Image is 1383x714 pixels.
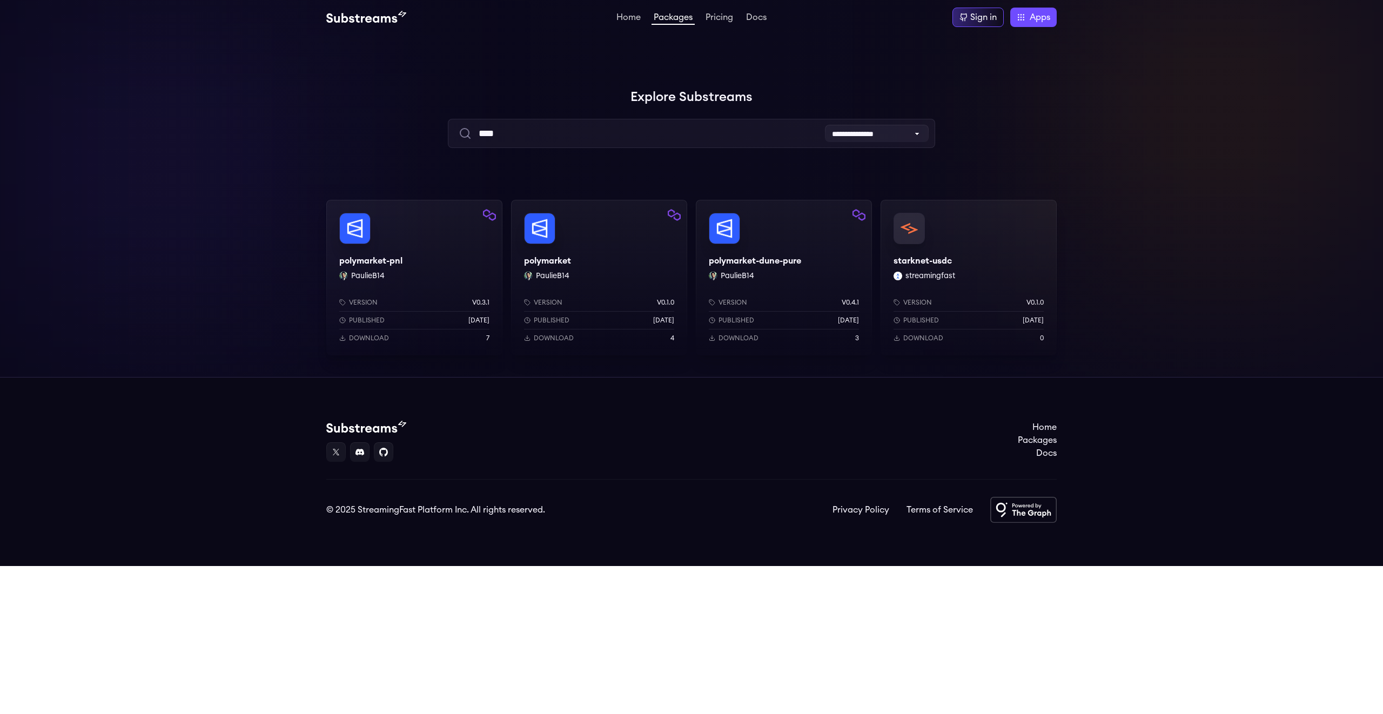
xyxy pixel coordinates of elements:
a: Filter by polygon networkpolymarket-pnlpolymarket-pnlPaulieB14 PaulieB14Versionv0.3.1Published[DA... [326,200,502,355]
p: 4 [670,334,674,342]
a: Docs [1018,447,1057,460]
p: Published [903,316,939,325]
a: Home [1018,421,1057,434]
a: Home [614,13,643,24]
p: 3 [855,334,859,342]
p: Download [903,334,943,342]
p: [DATE] [653,316,674,325]
p: 7 [486,334,489,342]
p: v0.3.1 [472,298,489,307]
img: Substream's logo [326,421,406,434]
img: Substream's logo [326,11,406,24]
span: Apps [1030,11,1050,24]
img: Filter by polygon network [483,208,496,221]
p: Version [349,298,378,307]
p: Download [719,334,758,342]
a: Terms of Service [907,503,973,516]
p: v0.1.0 [1026,298,1044,307]
img: Filter by polygon network [852,208,865,221]
p: [DATE] [1023,316,1044,325]
p: Version [903,298,932,307]
p: Version [719,298,747,307]
img: Powered by The Graph [990,497,1057,523]
p: Published [349,316,385,325]
p: [DATE] [468,316,489,325]
p: Published [534,316,569,325]
div: © 2025 StreamingFast Platform Inc. All rights reserved. [326,503,545,516]
a: starknet-usdcstarknet-usdcstreamingfast streamingfastVersionv0.1.0Published[DATE]Download0 [881,200,1057,355]
p: Download [349,334,389,342]
p: [DATE] [838,316,859,325]
p: Download [534,334,574,342]
button: streamingfast [905,271,955,281]
p: v0.1.0 [657,298,674,307]
button: PaulieB14 [351,271,385,281]
button: PaulieB14 [721,271,754,281]
a: Privacy Policy [833,503,889,516]
p: 0 [1040,334,1044,342]
a: Filter by polygon networkpolymarket-dune-purepolymarket-dune-purePaulieB14 PaulieB14Versionv0.4.1... [696,200,872,355]
p: v0.4.1 [842,298,859,307]
a: Packages [652,13,695,25]
h1: Explore Substreams [326,86,1057,108]
img: Filter by polygon network [668,208,681,221]
button: PaulieB14 [536,271,569,281]
a: Pricing [703,13,735,24]
a: Docs [744,13,769,24]
a: Packages [1018,434,1057,447]
p: Version [534,298,562,307]
div: Sign in [970,11,997,24]
p: Published [719,316,754,325]
a: Sign in [952,8,1004,27]
a: Filter by polygon networkpolymarketpolymarketPaulieB14 PaulieB14Versionv0.1.0Published[DATE]Downl... [511,200,687,355]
